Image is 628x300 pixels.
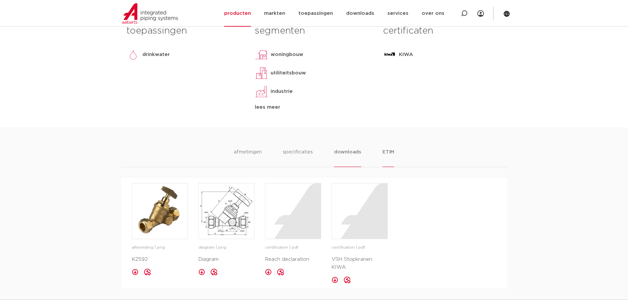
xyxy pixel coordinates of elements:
p: KIWA [399,51,413,59]
a: image for K2592 [132,183,188,239]
li: specificaties [283,148,313,167]
img: image for Diagram [199,183,254,239]
p: diagram | png [198,244,254,251]
a: image for Diagram [198,183,254,239]
img: utiliteitsbouw [255,67,268,80]
h3: segmenten [255,24,373,38]
p: certificaten | pdf [332,244,388,251]
img: image for K2592 [132,183,188,239]
img: woningbouw [255,48,268,61]
img: KIWA [383,48,396,61]
h3: certificaten [383,24,501,38]
p: drinkwater [142,51,170,59]
p: afbeelding | png [132,244,188,251]
p: industrie [271,88,293,95]
li: ETIM [382,148,394,167]
img: drinkwater [127,48,140,61]
p: woningbouw [271,51,303,59]
p: utiliteitsbouw [271,69,306,77]
li: downloads [334,148,361,167]
h3: toepassingen [127,24,245,38]
div: lees meer [255,103,373,111]
p: Reach declaration [265,256,321,263]
img: industrie [255,85,268,98]
p: K2592 [132,256,188,263]
p: Diagram [198,256,254,263]
li: afmetingen [234,148,262,167]
p: certificaten | pdf [265,244,321,251]
p: VSH Stopkranen KIWA [332,256,388,271]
